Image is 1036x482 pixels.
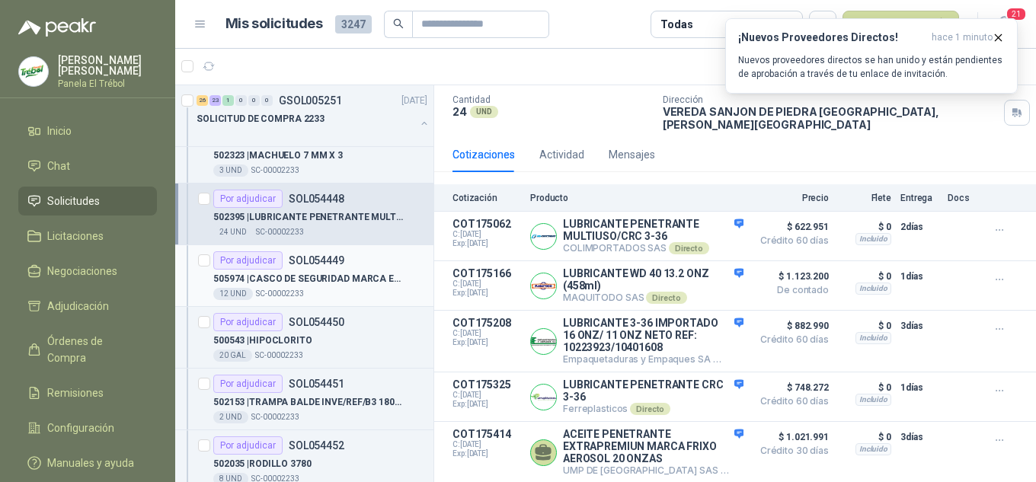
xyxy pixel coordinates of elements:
[289,193,344,204] p: SOL054448
[18,448,157,477] a: Manuales y ayuda
[289,317,344,327] p: SOL054450
[531,224,556,249] img: Company Logo
[563,242,743,254] p: COLIMPORTADOS SAS
[213,350,252,362] div: 20 GAL
[713,353,753,365] div: Directo
[753,317,829,335] span: $ 882.990
[289,440,344,451] p: SOL054452
[753,286,829,295] span: De contado
[47,298,109,314] span: Adjudicación
[838,193,891,203] p: Flete
[452,440,521,449] span: C: [DATE]
[18,117,157,145] a: Inicio
[197,91,430,140] a: 26 23 1 0 0 0 GSOL005251[DATE] SOLICITUD DE COMPRA 2233
[452,317,521,329] p: COT175208
[393,18,404,29] span: search
[213,272,403,286] p: 505974 | CASCO DE SEGURIDAD MARCA EPI DIELETRICO
[753,428,829,446] span: $ 1.021.991
[47,420,114,436] span: Configuración
[753,397,829,406] span: Crédito 60 días
[255,350,303,362] p: SC-00002233
[175,307,433,369] a: Por adjudicarSOL054450500543 |HIPOCLORITO20 GALSC-00002233
[452,218,521,230] p: COT175062
[838,218,891,236] p: $ 0
[251,164,299,177] p: SC-00002233
[47,158,70,174] span: Chat
[669,242,709,254] div: Directo
[855,233,891,245] div: Incluido
[213,210,403,225] p: 502395 | LUBRICANTE PENETRANTE MULTIUSO/CRC 3-36
[225,13,323,35] h1: Mis solicitudes
[335,15,372,34] span: 3247
[470,106,498,118] div: UND
[753,267,829,286] span: $ 1.123.200
[18,152,157,180] a: Chat
[213,313,283,331] div: Por adjudicar
[855,282,891,295] div: Incluido
[18,413,157,442] a: Configuración
[222,95,234,106] div: 1
[539,146,584,163] div: Actividad
[47,228,104,244] span: Licitaciones
[256,288,304,300] p: SC-00002233
[563,464,743,477] p: UMP DE [GEOGRAPHIC_DATA] SAS
[563,403,743,415] p: Ferreplasticos
[213,148,343,163] p: 502323 | MACHUELO 7 MM X 3
[175,369,433,430] a: Por adjudicarSOL054451502153 |TRAMPA BALDE INVE/REF/B3 180 NPT2 UNDSC-00002233
[452,146,515,163] div: Cotizaciones
[646,292,686,304] div: Directo
[18,222,157,251] a: Licitaciones
[289,255,344,266] p: SOL054449
[900,193,938,203] p: Entrega
[563,428,743,464] p: ACEITE PENETRANTE EXTRAPREMIUN MARCA FRIXO AEROSOL 20 ONZAS
[900,267,938,286] p: 1 días
[256,226,304,238] p: SC-00002233
[563,378,743,403] p: LUBRICANTE PENETRANTE CRC 3-36
[452,193,521,203] p: Cotización
[213,457,312,471] p: 502035 | RODILLO 3780
[990,11,1018,38] button: 21
[660,16,692,33] div: Todas
[663,94,998,105] p: Dirección
[58,55,157,76] p: [PERSON_NAME] [PERSON_NAME]
[900,428,938,446] p: 3 días
[452,449,521,458] span: Exp: [DATE]
[452,239,521,248] span: Exp: [DATE]
[289,378,344,389] p: SOL054451
[213,375,283,393] div: Por adjudicar
[753,193,829,203] p: Precio
[47,385,104,401] span: Remisiones
[452,329,521,338] span: C: [DATE]
[838,378,891,397] p: $ 0
[213,190,283,208] div: Por adjudicar
[235,95,247,106] div: 0
[213,164,248,177] div: 3 UND
[838,317,891,335] p: $ 0
[563,317,743,353] p: LUBRICANTE 3-36 IMPORTADO 16 ONZ/ 11 ONZ NETO REF: 10223923/10401608
[452,338,521,347] span: Exp: [DATE]
[197,95,208,106] div: 26
[18,18,96,37] img: Logo peakr
[753,236,829,245] span: Crédito 60 días
[530,193,743,203] p: Producto
[175,122,433,184] a: Por cotizarSOL054447502323 |MACHUELO 7 MM X 33 UNDSC-00002233
[58,79,157,88] p: Panela El Trébol
[18,257,157,286] a: Negociaciones
[531,385,556,410] img: Company Logo
[401,94,427,108] p: [DATE]
[900,317,938,335] p: 3 días
[563,218,743,242] p: LUBRICANTE PENETRANTE MULTIUSO/CRC 3-36
[18,378,157,407] a: Remisiones
[563,353,743,365] p: Empaquetaduras y Empaques SA
[452,378,521,391] p: COT175325
[452,279,521,289] span: C: [DATE]
[18,187,157,215] a: Solicitudes
[630,403,670,415] div: Directo
[738,31,926,44] h3: ¡Nuevos Proveedores Directos!
[900,378,938,397] p: 1 días
[753,335,829,344] span: Crédito 60 días
[261,95,273,106] div: 0
[753,218,829,236] span: $ 622.951
[855,443,891,455] div: Incluido
[452,105,467,118] p: 24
